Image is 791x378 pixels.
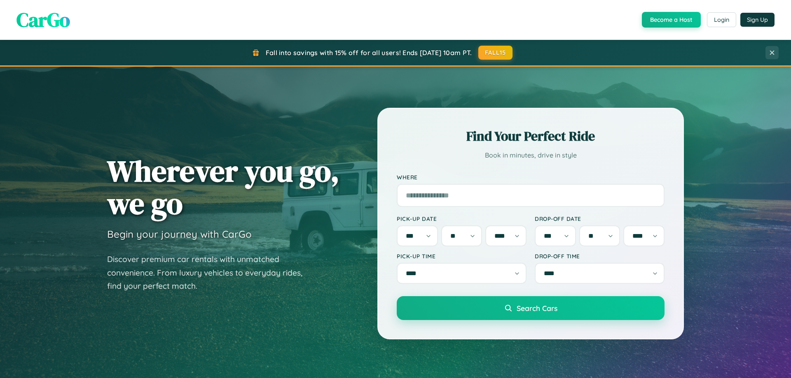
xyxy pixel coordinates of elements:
p: Book in minutes, drive in style [397,149,665,161]
button: Become a Host [642,12,701,28]
label: Drop-off Date [535,215,665,222]
button: Search Cars [397,296,665,320]
button: FALL15 [478,46,513,60]
label: Drop-off Time [535,253,665,260]
label: Pick-up Time [397,253,527,260]
h3: Begin your journey with CarGo [107,228,252,240]
label: Where [397,174,665,181]
h1: Wherever you go, we go [107,155,339,220]
label: Pick-up Date [397,215,527,222]
span: Fall into savings with 15% off for all users! Ends [DATE] 10am PT. [266,49,472,57]
span: CarGo [16,6,70,33]
span: Search Cars [517,304,557,313]
p: Discover premium car rentals with unmatched convenience. From luxury vehicles to everyday rides, ... [107,253,313,293]
button: Login [707,12,736,27]
button: Sign Up [740,13,775,27]
h2: Find Your Perfect Ride [397,127,665,145]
